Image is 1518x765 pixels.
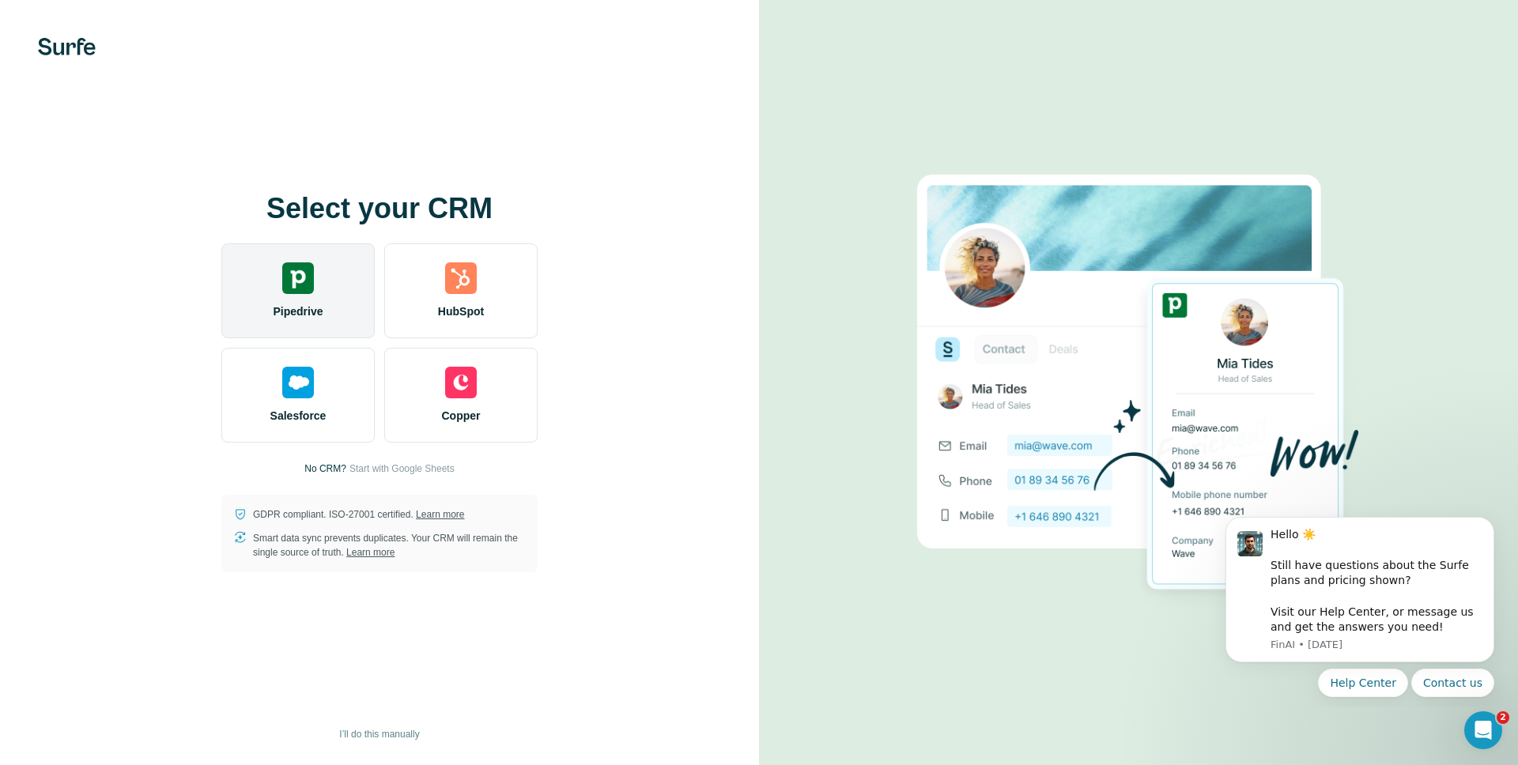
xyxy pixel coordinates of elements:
h1: Select your CRM [221,193,538,224]
span: Salesforce [270,408,327,424]
img: PIPEDRIVE image [917,148,1360,617]
img: hubspot's logo [445,262,477,294]
img: Surfe's logo [38,38,96,55]
a: Learn more [416,509,464,520]
span: HubSpot [438,303,484,319]
span: 2 [1497,711,1509,724]
a: Learn more [346,547,395,558]
span: Copper [442,408,481,424]
button: Start with Google Sheets [349,462,455,476]
p: No CRM? [304,462,346,476]
span: Pipedrive [273,303,323,319]
img: pipedrive's logo [282,262,314,294]
iframe: Intercom live chat [1464,711,1502,749]
p: GDPR compliant. ISO-27001 certified. [253,507,464,522]
img: salesforce's logo [282,367,314,398]
p: Smart data sync prevents duplicates. Your CRM will remain the single source of truth. [253,531,525,560]
img: copper's logo [445,367,477,398]
iframe: Intercom notifications message [1202,503,1518,707]
span: I’ll do this manually [339,727,419,741]
button: I’ll do this manually [328,722,430,746]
